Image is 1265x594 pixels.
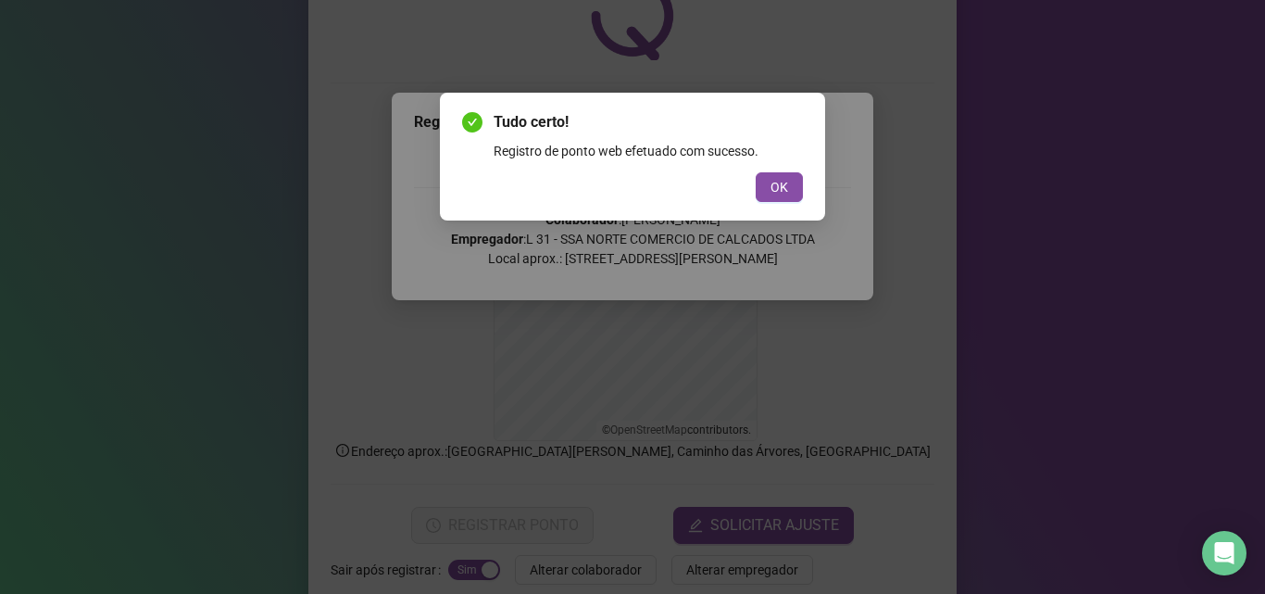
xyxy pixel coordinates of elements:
[462,112,482,133] span: check-circle
[1202,531,1246,575] div: Open Intercom Messenger
[770,177,788,197] span: OK
[494,141,803,161] div: Registro de ponto web efetuado com sucesso.
[494,111,803,133] span: Tudo certo!
[756,172,803,202] button: OK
